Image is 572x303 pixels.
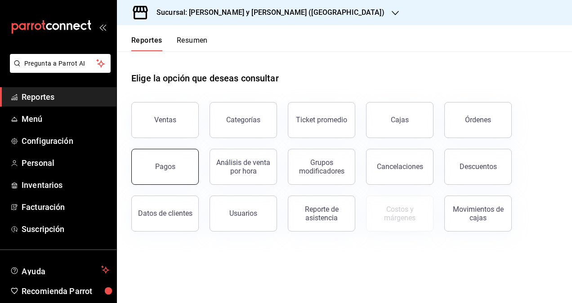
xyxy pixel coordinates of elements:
[377,162,423,171] div: Cancelaciones
[138,209,192,218] div: Datos de clientes
[131,36,162,51] button: Reportes
[22,285,109,297] span: Recomienda Parrot
[22,157,109,169] span: Personal
[294,205,349,222] div: Reporte de asistencia
[22,264,98,275] span: Ayuda
[229,209,257,218] div: Usuarios
[22,201,109,213] span: Facturación
[215,158,271,175] div: Análisis de venta por hora
[210,149,277,185] button: Análisis de venta por hora
[131,102,199,138] button: Ventas
[177,36,208,51] button: Resumen
[99,23,106,31] button: open_drawer_menu
[372,205,428,222] div: Costos y márgenes
[6,65,111,75] a: Pregunta a Parrot AI
[22,135,109,147] span: Configuración
[444,196,512,232] button: Movimientos de cajas
[22,91,109,103] span: Reportes
[450,205,506,222] div: Movimientos de cajas
[288,149,355,185] button: Grupos modificadores
[131,71,279,85] h1: Elige la opción que deseas consultar
[149,7,384,18] h3: Sucursal: [PERSON_NAME] y [PERSON_NAME] ([GEOGRAPHIC_DATA])
[460,162,497,171] div: Descuentos
[366,102,433,138] a: Cajas
[210,102,277,138] button: Categorías
[155,162,175,171] div: Pagos
[210,196,277,232] button: Usuarios
[131,36,208,51] div: navigation tabs
[296,116,347,124] div: Ticket promedio
[465,116,491,124] div: Órdenes
[288,196,355,232] button: Reporte de asistencia
[22,179,109,191] span: Inventarios
[10,54,111,73] button: Pregunta a Parrot AI
[444,149,512,185] button: Descuentos
[22,113,109,125] span: Menú
[131,149,199,185] button: Pagos
[366,196,433,232] button: Contrata inventarios para ver este reporte
[22,223,109,235] span: Suscripción
[288,102,355,138] button: Ticket promedio
[391,115,409,125] div: Cajas
[444,102,512,138] button: Órdenes
[24,59,97,68] span: Pregunta a Parrot AI
[294,158,349,175] div: Grupos modificadores
[131,196,199,232] button: Datos de clientes
[226,116,260,124] div: Categorías
[154,116,176,124] div: Ventas
[366,149,433,185] button: Cancelaciones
